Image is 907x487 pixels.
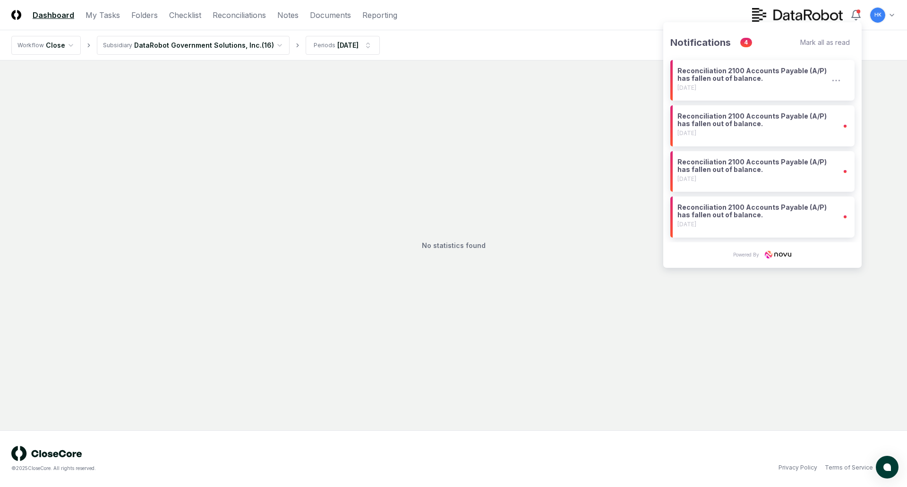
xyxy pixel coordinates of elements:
div: [DATE] [677,85,830,91]
a: Notes [277,9,299,21]
div: Reconciliation 2100 Accounts Payable (A/P) has fallen out of balance.[DATE] [670,105,855,146]
a: Folders [131,9,158,21]
div: Periods [314,41,335,50]
div: Notifications [670,37,731,48]
a: Dashboard [33,9,74,21]
div: Reconciliation 2100 Accounts Payable (A/P) has fallen out of balance.[DATE] [670,151,855,192]
a: Terms of Service [825,463,873,472]
div: Reconciliation 2100 Accounts Payable (A/P) has fallen out of balance. [677,204,830,219]
div: [DATE] [677,130,830,137]
div: No statistics found [11,72,896,419]
a: Reconciliations [213,9,266,21]
a: Reporting [362,9,397,21]
nav: breadcrumb [11,36,380,55]
span: Powered By [733,250,759,260]
div: [DATE] [677,221,830,228]
a: My Tasks [86,9,120,21]
div: Reconciliation 2100 Accounts Payable (A/P) has fallen out of balance. [677,112,830,128]
img: logo [11,446,82,461]
div: Reconciliation 2100 Accounts Payable (A/P) has fallen out of balance. [677,158,830,173]
button: atlas-launcher [876,456,898,478]
span: HK [874,11,881,18]
div: Reconciliation 2100 Accounts Payable (A/P) has fallen out of balance.[DATE] [670,60,855,101]
div: Reconciliation 2100 Accounts Payable (A/P) has fallen out of balance. [677,67,830,82]
div: © 2025 CloseCore. All rights reserved. [11,465,453,472]
div: Workflow [17,41,44,50]
a: Checklist [169,9,201,21]
img: Logo [11,10,21,20]
div: Subsidiary [103,41,132,50]
button: HK [869,7,886,24]
a: Documents [310,9,351,21]
div: [DATE] [677,176,830,182]
div: Mark all as read [800,38,850,46]
button: Periods[DATE] [306,36,380,55]
img: DataRobot logo [752,8,843,22]
div: [DATE] [337,40,359,50]
a: Privacy Policy [779,463,817,472]
div: Reconciliation 2100 Accounts Payable (A/P) has fallen out of balance.[DATE] [670,197,855,237]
